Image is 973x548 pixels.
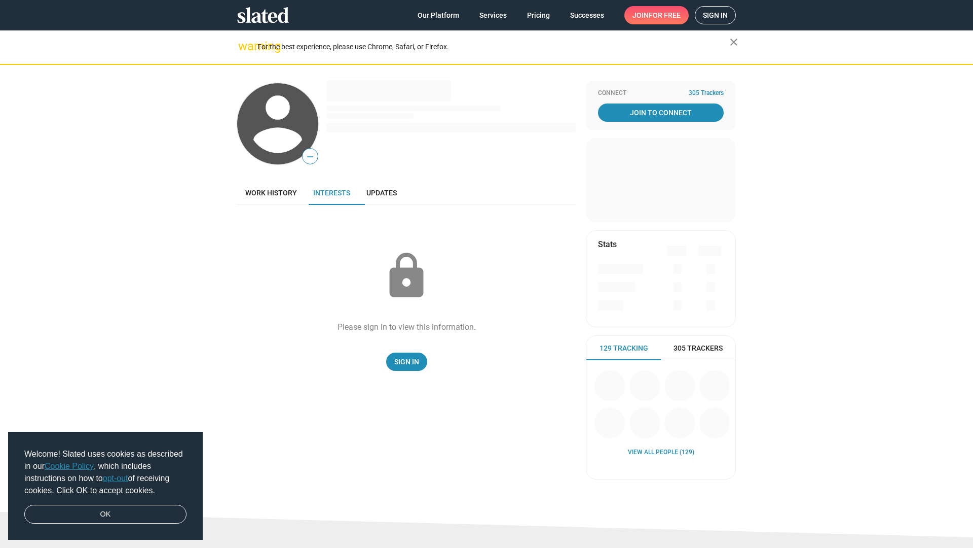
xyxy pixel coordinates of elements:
a: opt-out [103,474,128,483]
span: Join To Connect [600,104,722,122]
span: 305 Trackers [689,89,724,97]
span: Welcome! Slated uses cookies as described in our , which includes instructions on how to of recei... [24,448,186,497]
span: Sign In [394,353,419,371]
a: Our Platform [409,6,467,24]
a: Services [471,6,515,24]
div: Connect [598,89,724,97]
span: Successes [570,6,604,24]
span: Services [479,6,507,24]
a: Work history [237,181,305,205]
span: Work history [245,189,297,197]
span: Join [632,6,681,24]
mat-icon: warning [238,40,250,52]
a: Updates [358,181,405,205]
a: dismiss cookie message [24,505,186,524]
span: Pricing [527,6,550,24]
div: Please sign in to view this information. [338,322,476,332]
a: Sign In [386,353,427,371]
a: Joinfor free [624,6,689,24]
mat-icon: close [728,36,740,48]
a: Interests [305,181,358,205]
span: Updates [366,189,397,197]
span: 129 Tracking [600,344,648,353]
div: For the best experience, please use Chrome, Safari, or Firefox. [257,40,730,54]
span: Our Platform [418,6,459,24]
span: for free [649,6,681,24]
div: cookieconsent [8,432,203,540]
span: 305 Trackers [673,344,723,353]
a: Sign in [695,6,736,24]
mat-icon: lock [381,251,432,301]
a: Cookie Policy [45,462,94,470]
span: Sign in [703,7,728,24]
a: Successes [562,6,612,24]
span: Interests [313,189,350,197]
a: Pricing [519,6,558,24]
mat-card-title: Stats [598,239,617,250]
a: View all People (129) [628,449,694,457]
span: — [303,150,318,163]
a: Join To Connect [598,104,724,122]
